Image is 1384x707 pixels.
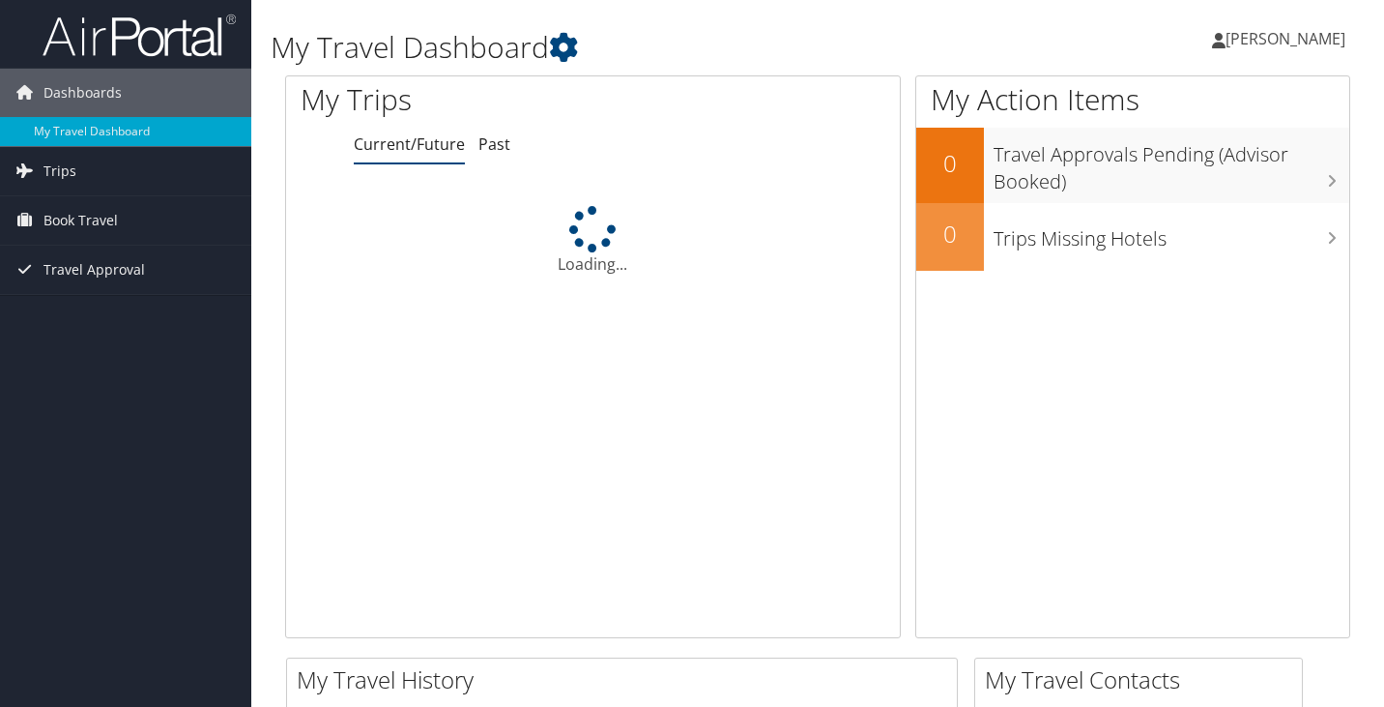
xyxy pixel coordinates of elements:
a: 0Trips Missing Hotels [916,203,1349,271]
h2: 0 [916,147,984,180]
a: Past [478,133,510,155]
a: Current/Future [354,133,465,155]
h2: My Travel History [297,663,957,696]
h2: 0 [916,218,984,250]
h1: My Action Items [916,79,1349,120]
h3: Travel Approvals Pending (Advisor Booked) [994,132,1349,195]
span: [PERSON_NAME] [1225,28,1345,49]
span: Dashboards [43,69,122,117]
h3: Trips Missing Hotels [994,216,1349,252]
span: Trips [43,147,76,195]
h1: My Travel Dashboard [271,27,1000,68]
span: Book Travel [43,196,118,245]
div: Loading... [286,206,900,276]
a: [PERSON_NAME] [1212,10,1365,68]
h2: My Travel Contacts [985,663,1302,696]
img: airportal-logo.png [43,13,236,58]
span: Travel Approval [43,246,145,294]
a: 0Travel Approvals Pending (Advisor Booked) [916,128,1349,202]
h1: My Trips [301,79,629,120]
